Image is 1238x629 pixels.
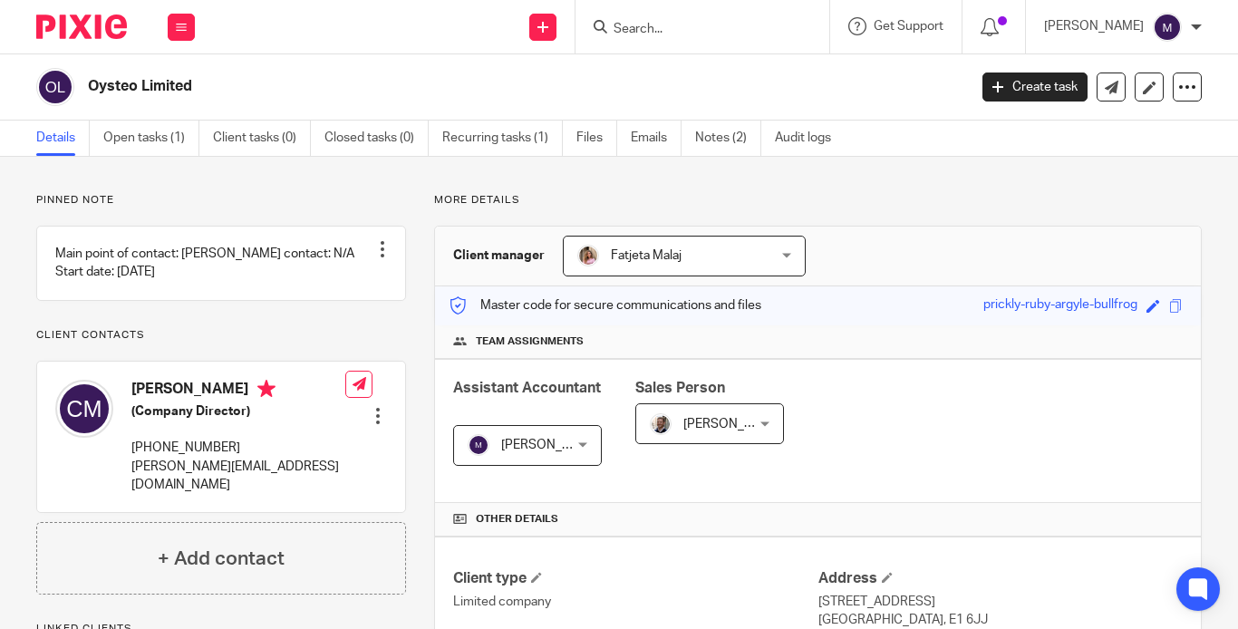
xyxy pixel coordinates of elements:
p: Pinned note [36,193,406,208]
h4: Client type [453,569,817,588]
p: [STREET_ADDRESS] [818,593,1183,611]
a: Recurring tasks (1) [442,121,563,156]
a: Client tasks (0) [213,121,311,156]
span: Assistant Accountant [453,381,601,395]
p: [GEOGRAPHIC_DATA], E1 6JJ [818,611,1183,629]
img: svg%3E [468,434,489,456]
a: Audit logs [775,121,845,156]
p: [PHONE_NUMBER] [131,439,345,457]
span: Team assignments [476,334,584,349]
h4: + Add contact [158,545,285,573]
a: Create task [982,73,1088,102]
img: svg%3E [1153,13,1182,42]
img: Matt%20Circle.png [650,413,672,435]
span: [PERSON_NAME] [501,439,601,451]
p: Limited company [453,593,817,611]
h4: [PERSON_NAME] [131,380,345,402]
input: Search [612,22,775,38]
span: Sales Person [635,381,725,395]
a: Details [36,121,90,156]
span: [PERSON_NAME] [683,418,783,431]
a: Emails [631,121,682,156]
a: Closed tasks (0) [324,121,429,156]
a: Open tasks (1) [103,121,199,156]
p: [PERSON_NAME][EMAIL_ADDRESS][DOMAIN_NAME] [131,458,345,495]
div: prickly-ruby-argyle-bullfrog [983,295,1137,316]
h3: Client manager [453,247,545,265]
p: Client contacts [36,328,406,343]
span: Get Support [874,20,943,33]
p: More details [434,193,1202,208]
span: Fatjeta Malaj [611,249,682,262]
h5: (Company Director) [131,402,345,421]
h2: Oysteo Limited [88,77,782,96]
p: Master code for secure communications and files [449,296,761,314]
img: svg%3E [36,68,74,106]
a: Files [576,121,617,156]
img: MicrosoftTeams-image%20(5).png [577,245,599,266]
a: Notes (2) [695,121,761,156]
i: Primary [257,380,276,398]
img: svg%3E [55,380,113,438]
img: Pixie [36,15,127,39]
p: [PERSON_NAME] [1044,17,1144,35]
h4: Address [818,569,1183,588]
span: Other details [476,512,558,527]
